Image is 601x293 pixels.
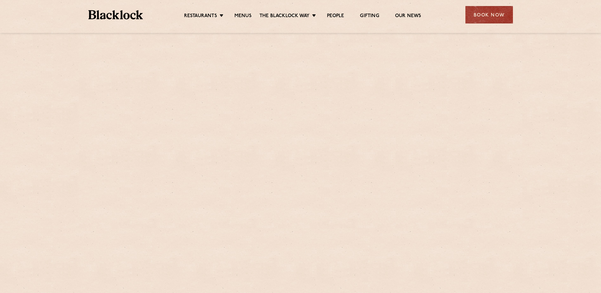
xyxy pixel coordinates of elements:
a: Gifting [360,13,379,20]
a: Menus [234,13,252,20]
a: Restaurants [184,13,217,20]
a: The Blacklock Way [259,13,310,20]
a: People [327,13,344,20]
a: Our News [395,13,421,20]
img: BL_Textured_Logo-footer-cropped.svg [88,10,143,19]
div: Book Now [465,6,513,23]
